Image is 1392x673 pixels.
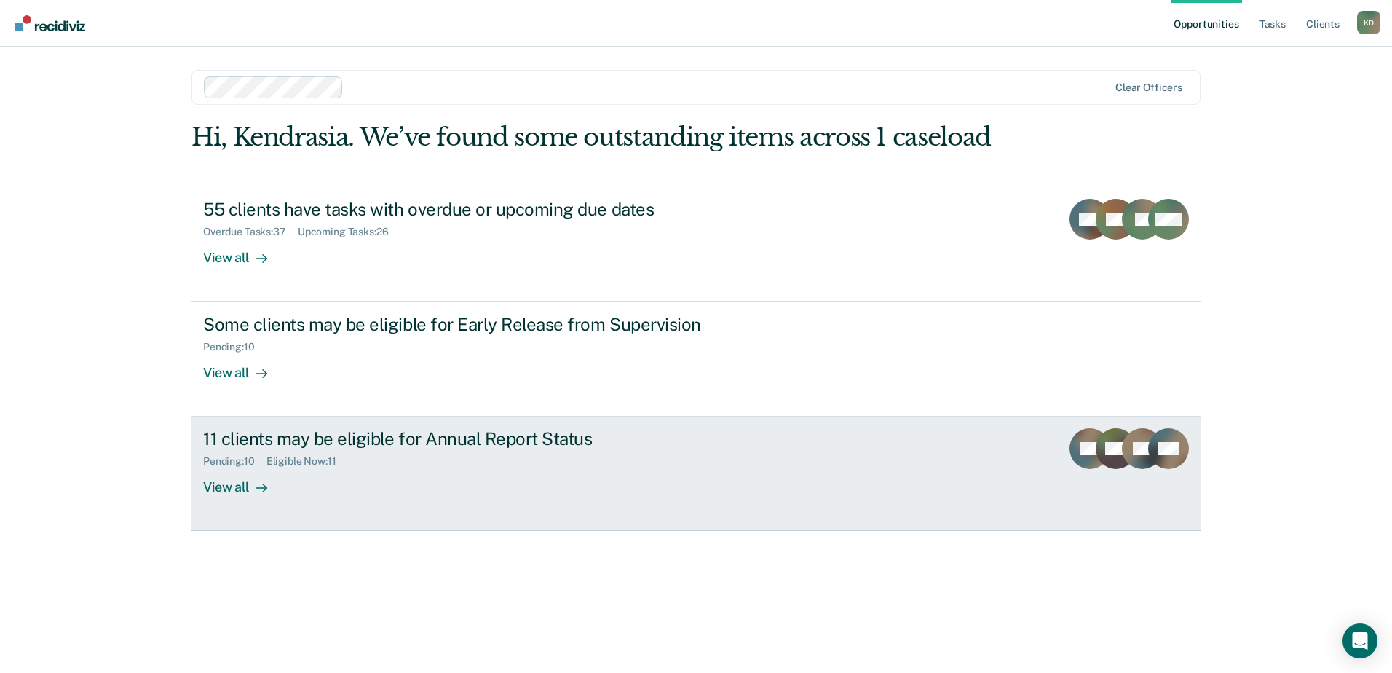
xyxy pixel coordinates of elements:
[1342,623,1377,658] div: Open Intercom Messenger
[191,187,1201,302] a: 55 clients have tasks with overdue or upcoming due datesOverdue Tasks:37Upcoming Tasks:26View all
[203,199,714,220] div: 55 clients have tasks with overdue or upcoming due dates
[203,468,285,496] div: View all
[203,341,266,353] div: Pending : 10
[203,226,298,238] div: Overdue Tasks : 37
[191,122,999,152] div: Hi, Kendrasia. We’ve found some outstanding items across 1 caseload
[203,455,266,468] div: Pending : 10
[298,226,400,238] div: Upcoming Tasks : 26
[203,353,285,382] div: View all
[191,417,1201,531] a: 11 clients may be eligible for Annual Report StatusPending:10Eligible Now:11View all
[15,15,85,31] img: Recidiviz
[266,455,348,468] div: Eligible Now : 11
[203,237,285,266] div: View all
[203,314,714,335] div: Some clients may be eligible for Early Release from Supervision
[1115,82,1182,94] div: Clear officers
[1357,11,1380,34] button: Profile dropdown button
[191,302,1201,417] a: Some clients may be eligible for Early Release from SupervisionPending:10View all
[203,428,714,449] div: 11 clients may be eligible for Annual Report Status
[1357,11,1380,34] div: K D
